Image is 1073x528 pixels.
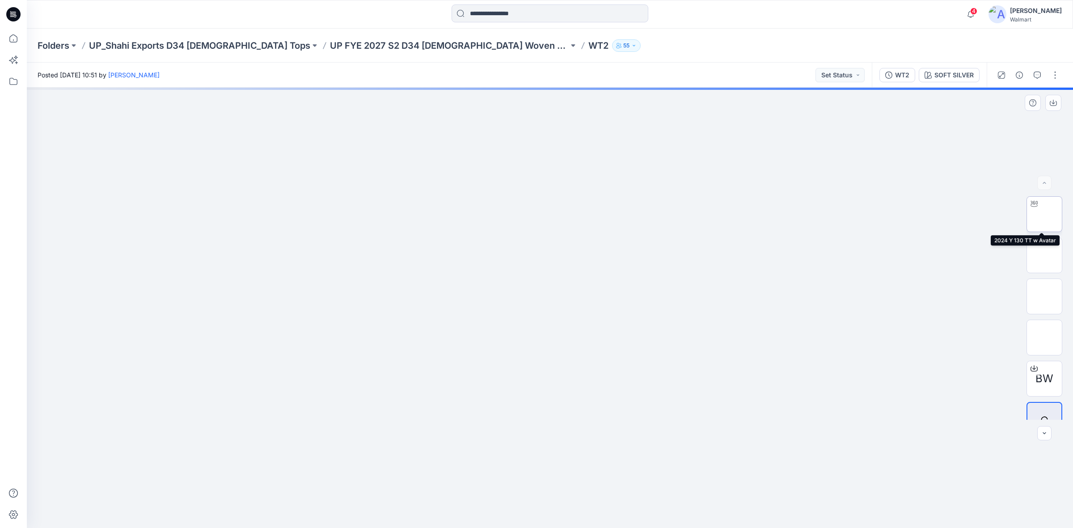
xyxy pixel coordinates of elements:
[330,39,569,52] a: UP FYE 2027 S2 D34 [DEMOGRAPHIC_DATA] Woven Tops
[1012,68,1027,82] button: Details
[989,5,1006,23] img: avatar
[895,70,909,80] div: WT2
[934,70,974,80] div: SOFT SILVER
[38,39,69,52] a: Folders
[89,39,310,52] a: UP_Shahi Exports D34 [DEMOGRAPHIC_DATA] Tops
[1010,5,1062,16] div: [PERSON_NAME]
[1010,16,1062,23] div: Walmart
[623,41,629,51] p: 55
[970,8,977,15] span: 4
[38,70,160,80] span: Posted [DATE] 10:51 by
[1035,371,1053,387] span: BW
[919,68,980,82] button: SOFT SILVER
[588,39,608,52] p: WT2
[612,39,641,52] button: 55
[879,68,915,82] button: WT2
[108,71,160,79] a: [PERSON_NAME]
